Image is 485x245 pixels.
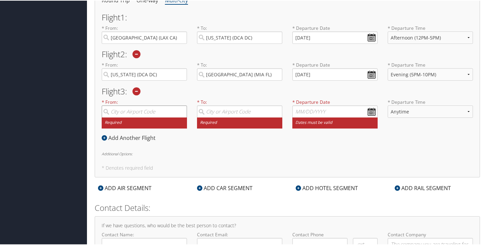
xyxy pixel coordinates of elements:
[292,98,378,105] label: * Departure Date
[388,105,473,117] select: * Departure Time
[102,98,187,128] label: * From:
[102,105,187,117] input: City or Airport Code
[95,201,480,213] h2: Contact Details:
[292,61,378,68] label: * Departure Date
[292,68,378,80] input: MM/DD/YYYY
[95,183,155,191] div: ADD AIR SEGMENT
[102,68,187,80] input: City or Airport Code
[102,133,159,141] div: Add Another Flight
[388,61,473,85] label: * Departure Time
[197,61,282,80] label: * To:
[292,183,361,191] div: ADD HOTEL SEGMENT
[197,98,282,128] label: * To:
[388,98,473,122] label: * Departure Time
[197,24,282,43] label: * To:
[102,50,473,58] h2: Flight 2 :
[197,117,282,128] small: Required
[102,61,187,80] label: * From:
[197,31,282,43] input: City or Airport Code
[102,151,473,155] h6: Additional Options:
[197,105,282,117] input: City or Airport Code
[292,31,378,43] input: MM/DD/YYYY
[391,183,454,191] div: ADD RAIL SEGMENT
[197,68,282,80] input: City or Airport Code
[102,117,187,128] small: Required
[292,24,378,31] label: * Departure Date
[102,31,187,43] input: City or Airport Code
[388,68,473,80] select: * Departure Time
[102,13,473,21] h2: Flight 1 :
[194,183,256,191] div: ADD CAR SEGMENT
[292,231,378,237] label: Contact Phone
[292,117,378,128] small: Dates must be valid
[102,87,473,95] h2: Flight 3 :
[102,165,473,170] h5: * Denotes required field
[292,105,378,117] input: MM/DD/YYYY
[102,223,473,227] h4: If we have questions, who would be the best person to contact?
[388,31,473,43] select: * Departure Time
[388,24,473,49] label: * Departure Time
[102,24,187,43] label: * From:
